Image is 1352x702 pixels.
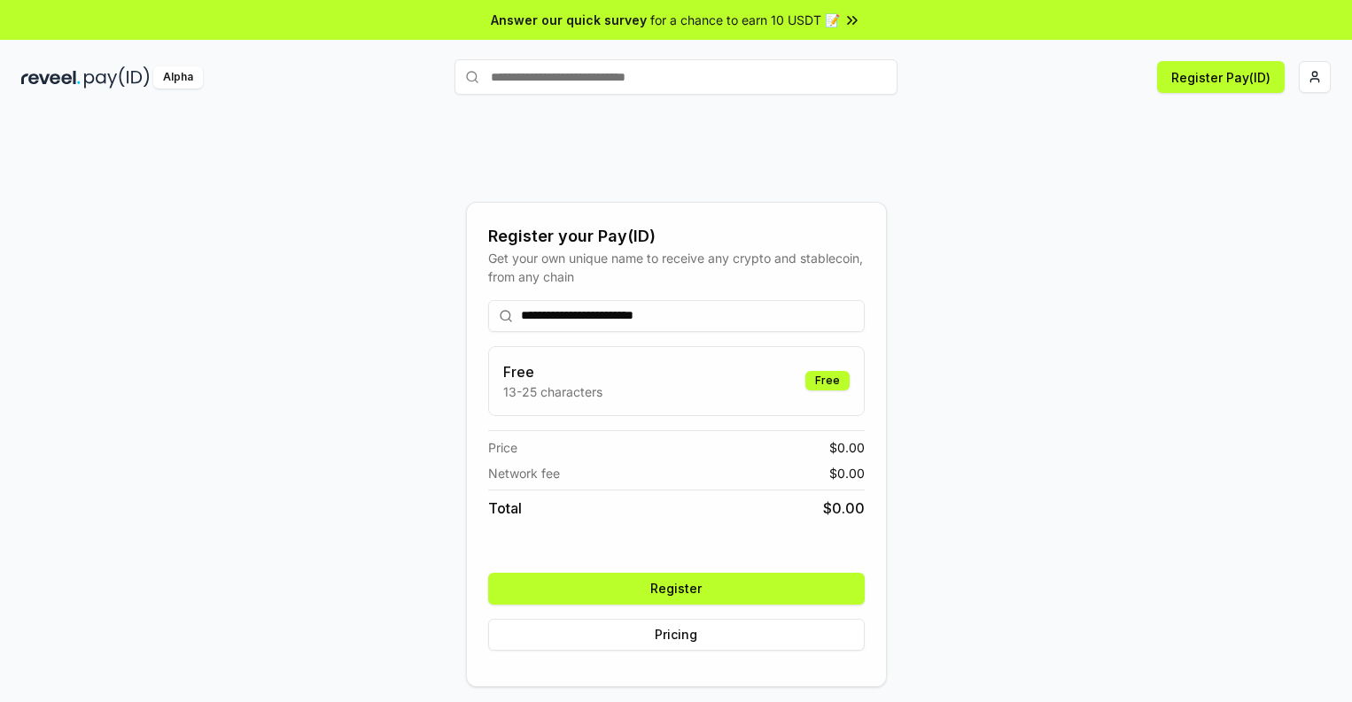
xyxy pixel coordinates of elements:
[829,438,865,457] span: $ 0.00
[503,382,602,401] p: 13-25 characters
[153,66,203,89] div: Alpha
[488,573,865,605] button: Register
[1157,61,1285,93] button: Register Pay(ID)
[491,11,647,29] span: Answer our quick survey
[805,371,850,390] div: Free
[488,619,865,651] button: Pricing
[488,224,865,249] div: Register your Pay(ID)
[488,249,865,286] div: Get your own unique name to receive any crypto and stablecoin, from any chain
[650,11,840,29] span: for a chance to earn 10 USDT 📝
[503,361,602,382] h3: Free
[84,66,150,89] img: pay_id
[823,498,865,519] span: $ 0.00
[488,498,522,519] span: Total
[829,464,865,482] span: $ 0.00
[488,464,560,482] span: Network fee
[488,438,517,457] span: Price
[21,66,81,89] img: reveel_dark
